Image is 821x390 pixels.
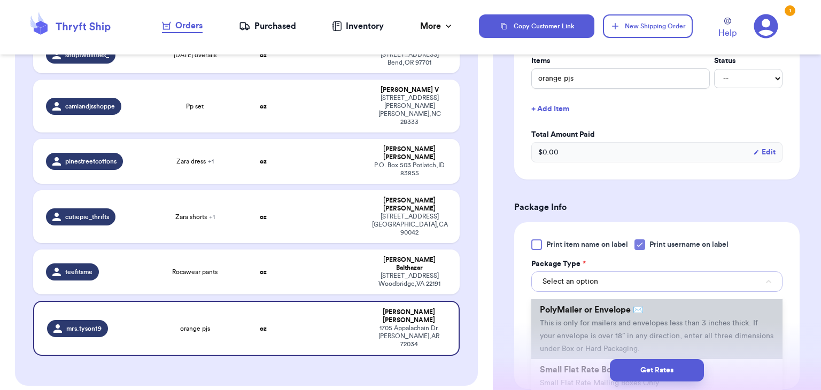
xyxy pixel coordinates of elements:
h3: Package Info [514,201,800,214]
button: New Shipping Order [603,14,693,38]
label: Total Amount Paid [531,129,783,140]
span: Help [718,27,737,40]
div: [PERSON_NAME] [PERSON_NAME] [372,197,447,213]
div: Orders [162,19,203,32]
strong: oz [260,269,267,275]
span: Rocawear pants [172,268,218,276]
a: Orders [162,19,203,33]
label: Package Type [531,259,586,269]
div: 1 [785,5,795,16]
strong: oz [260,158,267,165]
a: Purchased [239,20,296,33]
span: pinestreetcottons [65,157,117,166]
div: More [420,20,454,33]
strong: oz [260,214,267,220]
span: This is only for mailers and envelopes less than 3 inches thick. If your envelope is over 18” in ... [540,319,773,353]
span: Pp set [186,102,204,111]
span: [DATE] overalls [174,51,216,59]
label: Items [531,56,710,66]
span: Print item name on label [546,239,628,250]
div: [STREET_ADDRESS] Bend , OR 97701 [372,51,447,67]
span: + 1 [209,214,215,220]
div: [PERSON_NAME] V [372,86,447,94]
a: 1 [754,14,778,38]
strong: oz [260,103,267,110]
span: cutiepie_thrifts [65,213,109,221]
span: camiandjsshoppe [65,102,115,111]
span: mrs.tyson19 [66,324,102,333]
div: [STREET_ADDRESS] Woodbridge , VA 22191 [372,272,447,288]
div: [PERSON_NAME] [PERSON_NAME] [372,145,447,161]
span: $ 0.00 [538,147,559,158]
span: shoptwolittles_ [65,51,109,59]
button: Select an option [531,271,783,292]
span: Print username on label [649,239,729,250]
div: 1705 Appalachain Dr. [PERSON_NAME] , AR 72034 [372,324,446,348]
span: Zara shorts [175,213,215,221]
button: + Add Item [527,97,787,121]
strong: oz [260,325,267,332]
button: Edit [753,147,776,158]
div: [PERSON_NAME] Balthazar [372,256,447,272]
div: P.O. Box 503 Potlatch , ID 83855 [372,161,447,177]
span: PolyMailer or Envelope ✉️ [540,306,644,314]
span: teefitsme [65,268,92,276]
span: + 1 [208,158,214,165]
div: [STREET_ADDRESS] [GEOGRAPHIC_DATA] , CA 90042 [372,213,447,237]
a: Help [718,18,737,40]
strong: oz [260,52,267,58]
span: orange pjs [180,324,210,333]
button: Get Rates [610,359,704,381]
div: [STREET_ADDRESS][PERSON_NAME] [PERSON_NAME] , NC 28333 [372,94,447,126]
button: Copy Customer Link [479,14,594,38]
span: Zara dress [176,157,214,166]
a: Inventory [332,20,384,33]
label: Status [714,56,783,66]
div: [PERSON_NAME] [PERSON_NAME] [372,308,446,324]
span: Select an option [543,276,598,287]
